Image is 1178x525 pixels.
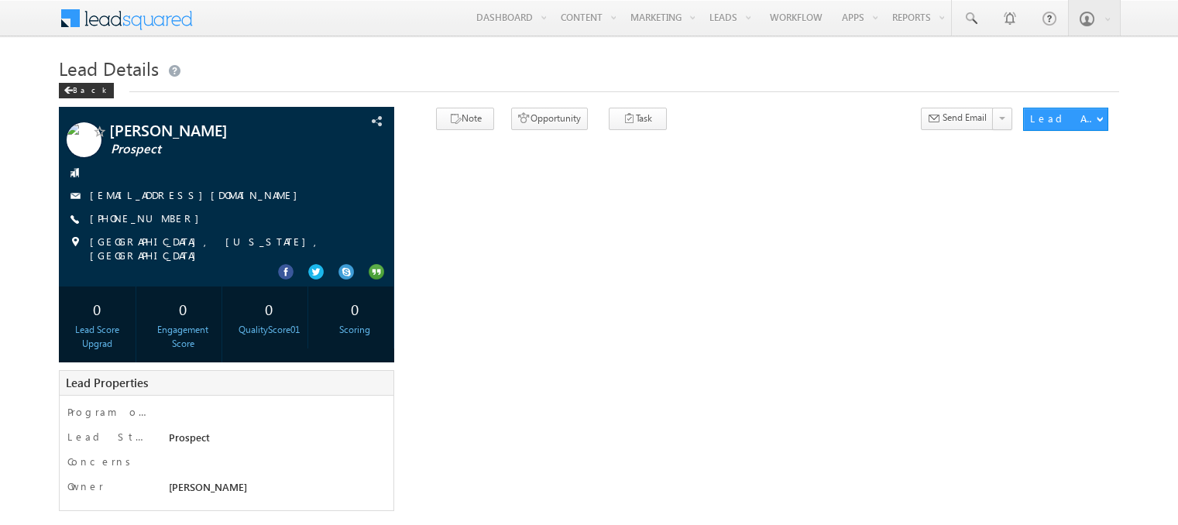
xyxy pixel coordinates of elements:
div: Engagement Score [149,323,218,351]
label: Lead Stage [67,430,148,444]
button: Task [609,108,667,130]
span: Lead Details [59,56,159,81]
button: Send Email [921,108,994,130]
div: Lead Actions [1030,112,1096,125]
span: Send Email [943,111,987,125]
div: 0 [235,294,304,323]
span: [PERSON_NAME] [109,122,317,138]
div: 0 [149,294,218,323]
label: Concerns [67,455,136,468]
span: [PHONE_NUMBER] [90,211,207,227]
div: QualityScore01 [235,323,304,337]
img: Profile photo [67,122,101,163]
label: Program of Interest [67,405,148,419]
button: Note [436,108,494,130]
span: [GEOGRAPHIC_DATA], [US_STATE], [GEOGRAPHIC_DATA] [90,235,362,262]
div: 0 [321,294,390,323]
div: 0 [63,294,132,323]
span: Prospect [111,142,318,157]
button: Opportunity [511,108,588,130]
div: Prospect [165,430,381,451]
a: [EMAIL_ADDRESS][DOMAIN_NAME] [90,188,305,201]
div: Lead Score Upgrad [63,323,132,351]
div: Back [59,83,114,98]
span: Lead Properties [66,375,148,390]
label: Owner [67,479,104,493]
span: [PERSON_NAME] [169,480,247,493]
a: Back [59,82,122,95]
div: Scoring [321,323,390,337]
button: Lead Actions [1023,108,1108,131]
